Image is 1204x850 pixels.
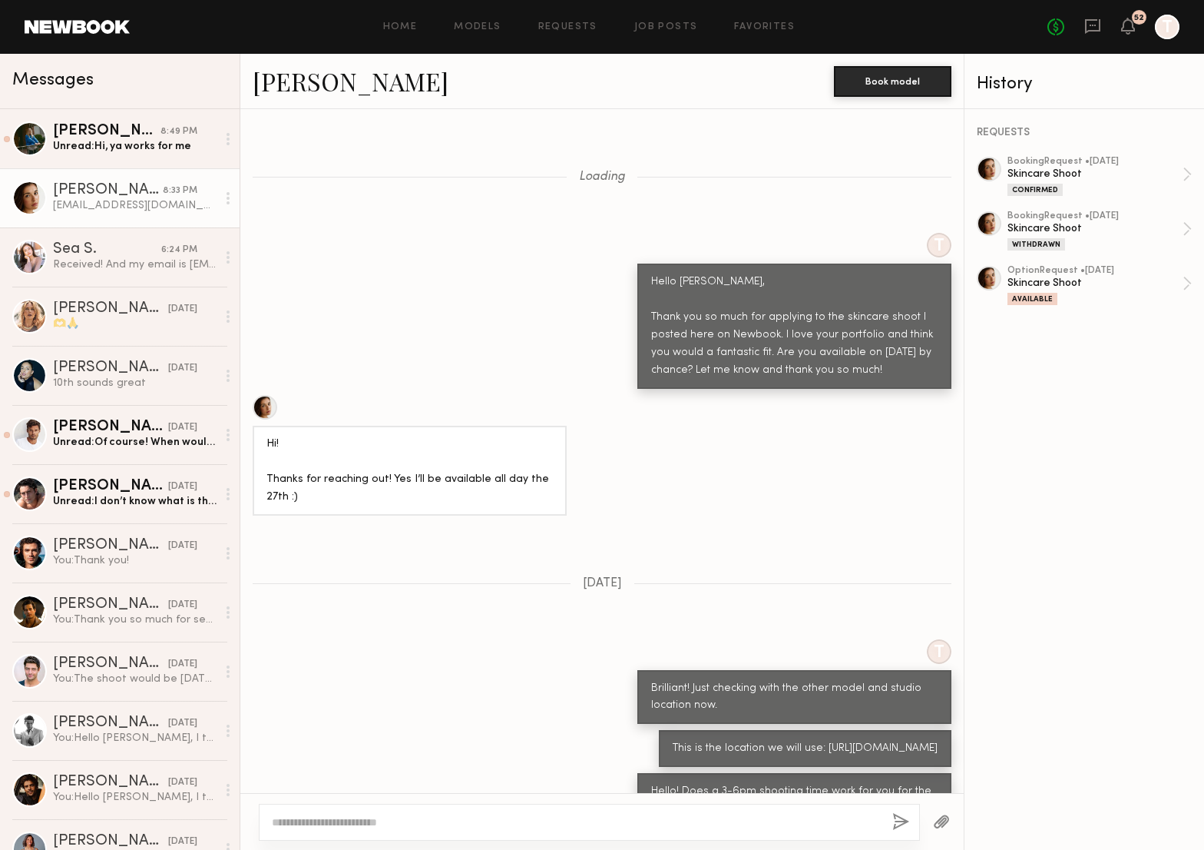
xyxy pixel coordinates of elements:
div: You: Thank you so much for sending that info along! Forwarding it to the client now :) [53,613,217,627]
div: [PERSON_NAME] [53,656,168,672]
a: Favorites [734,22,795,32]
div: [DATE] [168,302,197,317]
div: [PERSON_NAME] [53,538,168,553]
div: [DATE] [168,480,197,494]
div: [PERSON_NAME] [53,834,168,849]
div: 6:24 PM [161,243,197,257]
div: [PERSON_NAME] [53,420,168,435]
div: You: Hello [PERSON_NAME], I think you would be a great fit for an upcoming video I'm planning for... [53,790,217,805]
div: REQUESTS [977,128,1192,138]
div: [PERSON_NAME] [53,775,168,790]
span: Loading [579,171,625,184]
a: T [1155,15,1179,39]
div: Unread: Hi, ya works for me [53,139,217,154]
div: Confirmed [1007,184,1063,196]
div: Brilliant! Just checking with the other model and studio location now. [651,680,938,716]
div: [PERSON_NAME] [53,597,168,613]
div: Skincare Shoot [1007,221,1182,236]
div: [DATE] [168,716,197,731]
div: Sea S. [53,242,161,257]
div: [PERSON_NAME] [53,479,168,494]
div: 8:33 PM [163,184,197,198]
div: [PERSON_NAME] [53,716,168,731]
button: Book model [834,66,951,97]
div: You: Hello [PERSON_NAME], I think you would be a great fit for an upcoming video I'm planning for... [53,731,217,745]
div: [DATE] [168,657,197,672]
div: [DATE] [168,420,197,435]
div: [DATE] [168,361,197,376]
a: bookingRequest •[DATE]Skincare ShootWithdrawn [1007,211,1192,251]
div: Unread: I don’t know what is the vibe [53,494,217,509]
div: Received! And my email is [EMAIL_ADDRESS][DOMAIN_NAME] [53,257,217,272]
div: [DATE] [168,775,197,790]
div: 🫶🙏 [53,317,217,331]
div: Skincare Shoot [1007,167,1182,181]
span: Messages [12,71,94,89]
div: Hi! Thanks for reaching out! Yes I’ll be available all day the 27th :) [266,436,553,506]
div: [DATE] [168,598,197,613]
div: Skincare Shoot [1007,276,1182,291]
div: [EMAIL_ADDRESS][DOMAIN_NAME] [53,198,217,213]
div: Hello [PERSON_NAME], Thank you so much for applying to the skincare shoot I posted here on Newboo... [651,274,938,380]
a: bookingRequest •[DATE]Skincare ShootConfirmed [1007,157,1192,196]
div: 10th sounds great [53,376,217,390]
div: [DATE] [168,835,197,849]
a: optionRequest •[DATE]Skincare ShootAvailable [1007,266,1192,305]
a: Models [454,22,501,32]
div: Withdrawn [1007,238,1065,251]
div: History [977,75,1192,93]
div: You: Thank you! [53,553,217,568]
div: [DATE] [168,539,197,553]
div: booking Request • [DATE] [1007,211,1182,221]
div: Hello! Does a 3-6pm shooting time work for you for the 27th? [651,783,938,818]
div: 52 [1134,14,1144,22]
div: booking Request • [DATE] [1007,157,1182,167]
a: Job Posts [634,22,698,32]
div: [PERSON_NAME] [53,301,168,317]
div: This is the location we will use: [URL][DOMAIN_NAME] [673,740,938,758]
div: You: The shoot would be [DATE] or 13th. Still determining the rate with the client, but I believe... [53,672,217,686]
div: [PERSON_NAME] [53,183,163,198]
a: Book model [834,74,951,87]
div: [PERSON_NAME] [53,360,168,376]
div: option Request • [DATE] [1007,266,1182,276]
div: Available [1007,293,1057,305]
a: Home [383,22,418,32]
div: Unread: Of course! When would the shoot take place? Could you share a few more details? Thanks a ... [53,435,217,450]
a: [PERSON_NAME] [253,65,448,98]
div: [PERSON_NAME] [53,124,160,139]
a: Requests [538,22,597,32]
div: 8:49 PM [160,125,197,139]
span: [DATE] [583,577,622,590]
